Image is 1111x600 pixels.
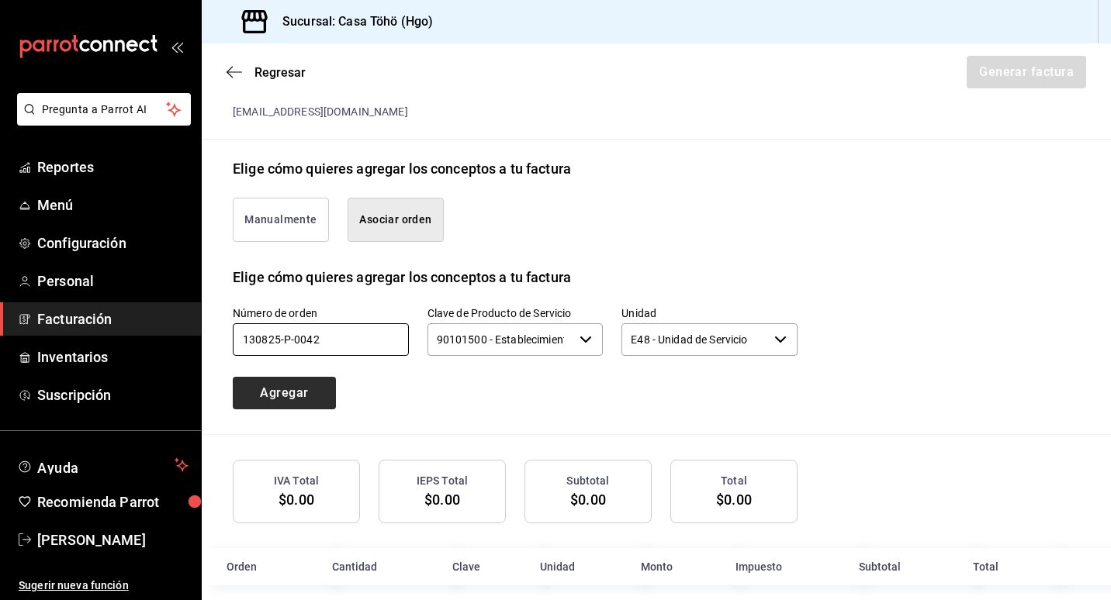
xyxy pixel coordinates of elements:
[37,456,168,474] span: Ayuda
[964,548,1047,585] th: Total
[427,307,604,318] label: Clave de Producto de Servicio
[621,307,798,318] label: Unidad
[254,65,306,80] span: Regresar
[233,198,329,242] button: Manualmente
[227,65,306,80] button: Regresar
[202,548,323,585] th: Orden
[37,233,189,253] span: Configuración
[37,271,189,291] span: Personal
[726,548,849,585] th: Impuesto
[233,377,336,409] button: Agregar
[850,548,964,585] th: Subtotal
[37,157,189,178] span: Reportes
[233,158,571,179] div: Elige cómo quieres agregar los conceptos a tu factura
[37,491,189,512] span: Recomienda Parrot
[37,347,189,367] span: Inventarios
[270,12,433,31] h3: Sucursal: Casa Töhö (Hgo)
[424,491,460,508] span: $0.00
[632,548,726,585] th: Monto
[233,323,409,356] input: 000000-P-0000
[531,548,632,585] th: Unidad
[279,491,314,508] span: $0.00
[570,491,606,508] span: $0.00
[566,473,609,489] h3: Subtotal
[348,198,444,242] button: Asociar orden
[274,473,319,489] h3: IVA Total
[621,323,768,356] input: Elige una opción
[37,195,189,216] span: Menú
[323,548,443,585] th: Cantidad
[233,307,409,318] label: Número de orden
[417,473,468,489] h3: IEPS Total
[443,548,531,585] th: Clave
[19,578,189,594] span: Sugerir nueva función
[42,102,167,118] span: Pregunta a Parrot AI
[37,384,189,405] span: Suscripción
[233,104,798,120] div: [EMAIL_ADDRESS][DOMAIN_NAME]
[233,267,571,288] div: Elige cómo quieres agregar los conceptos a tu factura
[427,323,574,356] input: Elige una opción
[716,491,752,508] span: $0.00
[11,112,191,129] a: Pregunta a Parrot AI
[721,473,747,489] h3: Total
[171,40,183,53] button: open_drawer_menu
[37,309,189,329] span: Facturación
[17,93,191,126] button: Pregunta a Parrot AI
[37,529,189,550] span: [PERSON_NAME]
